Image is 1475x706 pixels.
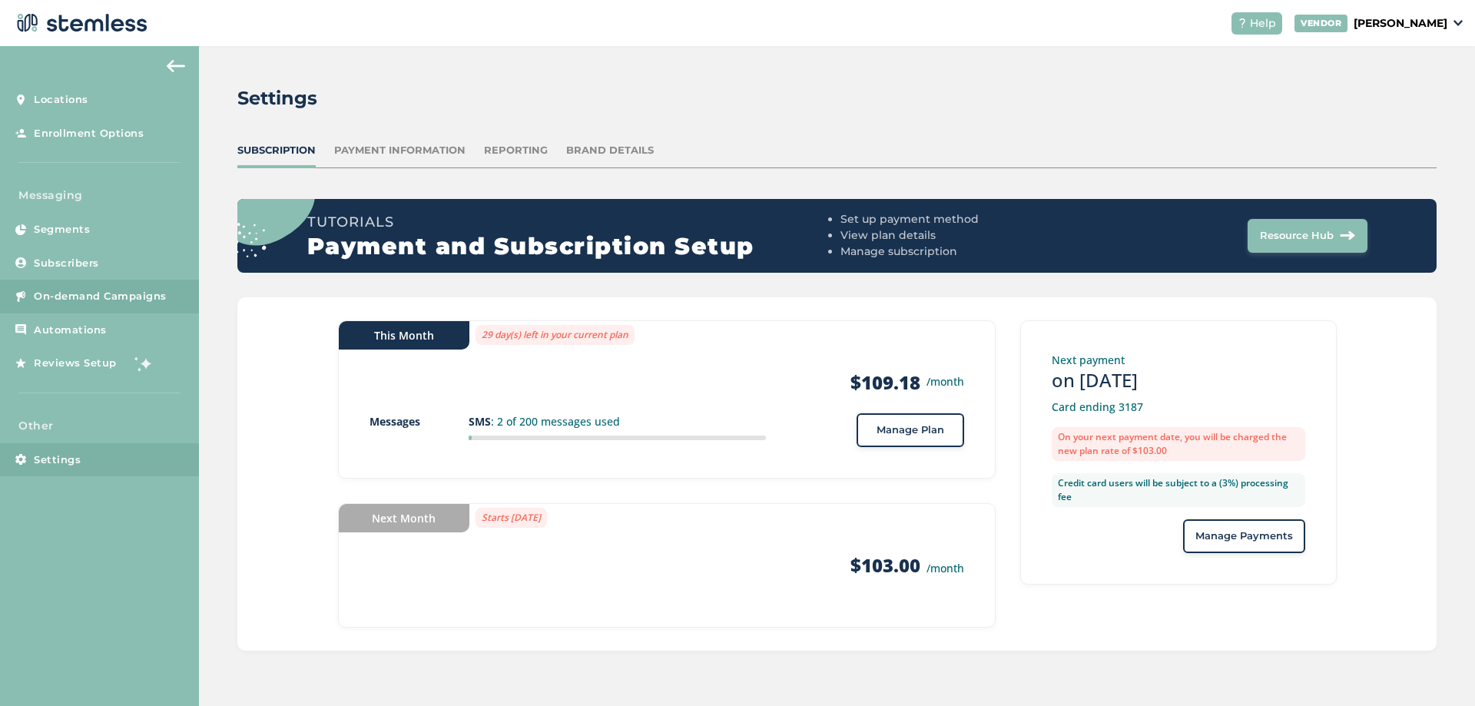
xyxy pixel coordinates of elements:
span: Manage Payments [1195,529,1293,544]
p: : 2 of 200 messages used [469,413,766,429]
p: Messages [370,413,469,429]
img: icon_down-arrow-small-66adaf34.svg [1453,20,1463,26]
span: Manage Plan [877,423,944,438]
span: Reviews Setup [34,356,117,371]
span: Enrollment Options [34,126,144,141]
span: Locations [34,92,88,108]
label: On your next payment date, you will be charged the new plan rate of $103.00 [1052,427,1305,461]
span: Subscribers [34,256,99,271]
span: Help [1250,15,1276,31]
img: logo-dark-0685b13c.svg [12,8,147,38]
label: 29 day(s) left in your current plan [476,325,635,345]
small: /month [926,373,964,389]
strong: $103.00 [850,552,920,578]
strong: $109.18 [850,370,920,395]
iframe: Chat Widget [1398,632,1475,706]
div: VENDOR [1294,15,1347,32]
li: Set up payment method [840,211,1101,227]
p: [PERSON_NAME] [1354,15,1447,31]
label: Credit card users will be subject to a (3%) processing fee [1052,473,1305,507]
h2: Settings [237,85,317,112]
span: Resource Hub [1260,228,1334,244]
li: Manage subscription [840,244,1101,260]
li: View plan details [840,227,1101,244]
div: Payment Information [334,143,466,158]
img: icon-arrow-back-accent-c549486e.svg [167,60,185,72]
img: circle_dots-9438f9e3.svg [214,147,315,257]
span: Settings [34,452,81,468]
img: glitter-stars-b7820f95.gif [128,348,159,379]
div: Subscription [237,143,316,158]
span: On-demand Campaigns [34,289,167,304]
div: Brand Details [566,143,654,158]
img: icon-help-white-03924b79.svg [1238,18,1247,28]
button: Manage Payments [1183,519,1305,553]
h3: Tutorials [307,211,834,233]
h2: Payment and Subscription Setup [307,233,834,260]
small: /month [926,561,964,575]
div: This Month [339,321,469,350]
p: Card ending 3187 [1052,399,1305,415]
span: Automations [34,323,107,338]
p: Next payment [1052,352,1305,368]
button: Resource Hub [1248,219,1367,253]
strong: SMS [469,414,491,429]
button: Manage Plan [857,413,964,447]
h3: on [DATE] [1052,368,1305,393]
span: Segments [34,222,90,237]
label: Starts [DATE] [476,508,547,528]
div: Next Month [339,504,469,532]
div: Reporting [484,143,548,158]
